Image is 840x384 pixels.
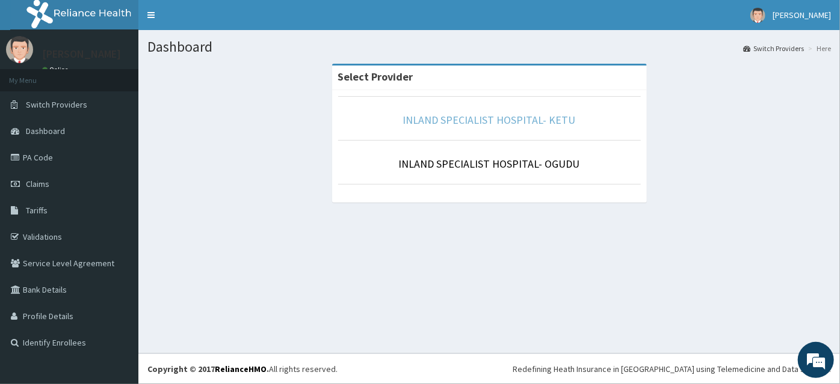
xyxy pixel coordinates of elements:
h1: Dashboard [147,39,831,55]
a: Online [42,66,71,74]
a: RelianceHMO [215,364,267,374]
span: Tariffs [26,205,48,216]
div: Redefining Heath Insurance in [GEOGRAPHIC_DATA] using Telemedicine and Data Science! [513,363,831,375]
a: Switch Providers [743,43,804,53]
span: Claims [26,178,49,189]
strong: Select Provider [338,70,413,84]
span: Dashboard [26,126,65,136]
img: User Image [750,8,765,23]
span: Switch Providers [26,99,87,110]
a: INLAND SPECIALIST HOSPITAL- KETU [403,113,576,127]
span: [PERSON_NAME] [773,10,831,20]
a: INLAND SPECIALIST HOSPITAL- OGUDU [399,157,580,171]
img: User Image [6,36,33,63]
footer: All rights reserved. [138,353,840,384]
li: Here [805,43,831,53]
strong: Copyright © 2017 . [147,364,269,374]
p: [PERSON_NAME] [42,49,121,59]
